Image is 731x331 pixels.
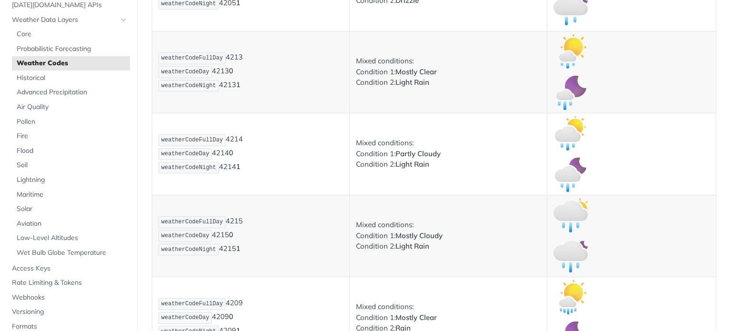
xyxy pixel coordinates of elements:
[161,150,209,157] span: weatherCodeDay
[161,0,216,7] span: weatherCodeNight
[12,27,130,41] a: Core
[12,307,128,317] span: Versioning
[7,261,130,276] a: Access Keys
[395,67,437,76] strong: Mostly Clear
[229,230,233,239] strong: 0
[356,220,541,252] p: Mixed conditions: Condition 1: Condition 2:
[158,215,343,256] p: 4215 4215 4215
[12,246,130,260] a: Wet Bulb Globe Temperature
[12,158,130,172] a: Soil
[17,146,128,156] span: Flood
[12,293,128,302] span: Webhooks
[553,87,588,96] span: Expand image
[17,117,128,127] span: Pollen
[553,251,588,260] span: Expand image
[12,0,128,10] span: [DATE][DOMAIN_NAME] APIs
[553,34,588,69] img: mostly_clear_light_rain_day
[17,59,128,68] span: Weather Codes
[7,305,130,319] a: Versioning
[12,56,130,70] a: Weather Codes
[553,116,588,150] img: partly_cloudy_light_rain_day
[395,160,429,169] strong: Light Rain
[158,51,343,92] p: 4213 4213 4213
[7,291,130,305] a: Webhooks
[12,217,130,231] a: Aviation
[553,5,588,14] span: Expand image
[17,233,128,243] span: Low-Level Altitudes
[12,15,118,25] span: Weather Data Layers
[12,202,130,216] a: Solar
[12,85,130,100] a: Advanced Precipitation
[17,175,128,185] span: Lightning
[158,133,343,174] p: 4214 4214 4214
[12,264,128,273] span: Access Keys
[17,73,128,83] span: Historical
[17,248,128,258] span: Wet Bulb Globe Temperature
[17,190,128,200] span: Maritime
[553,158,588,192] img: partly_cloudy_light_rain_night
[120,16,128,24] button: Hide subpages for Weather Data Layers
[12,100,130,114] a: Air Quality
[12,129,130,143] a: Fire
[161,301,223,307] span: weatherCodeFullDay
[395,78,429,87] strong: Light Rain
[356,56,541,88] p: Mixed conditions: Condition 1: Condition 2:
[553,280,588,314] img: mostly_clear_rain_day
[161,55,223,61] span: weatherCodeFullDay
[395,241,429,251] strong: Light Rain
[229,148,233,157] strong: 0
[356,138,541,170] p: Mixed conditions: Condition 1: Condition 2:
[12,71,130,85] a: Historical
[7,13,130,27] a: Weather Data LayersHide subpages for Weather Data Layers
[12,115,130,129] a: Pollen
[553,169,588,178] span: Expand image
[395,231,443,240] strong: Mostly Cloudy
[161,137,223,143] span: weatherCodeFullDay
[553,128,588,137] span: Expand image
[161,314,209,321] span: weatherCodeDay
[12,278,128,288] span: Rate Limiting & Tokens
[229,66,233,75] strong: 0
[161,246,216,253] span: weatherCodeNight
[17,204,128,214] span: Solar
[553,240,588,274] img: mostly_cloudy_light_rain_night
[553,46,588,55] span: Expand image
[553,291,588,301] span: Expand image
[161,219,223,225] span: weatherCodeFullDay
[161,232,209,239] span: weatherCodeDay
[236,244,240,253] strong: 1
[395,149,441,158] strong: Partly Cloudy
[17,102,128,112] span: Air Quality
[236,80,240,89] strong: 1
[7,276,130,290] a: Rate Limiting & Tokens
[236,162,240,171] strong: 1
[17,219,128,229] span: Aviation
[12,42,130,56] a: Probabilistic Forecasting
[553,210,588,219] span: Expand image
[553,198,588,232] img: mostly_cloudy_light_rain_day
[161,82,216,89] span: weatherCodeNight
[17,44,128,54] span: Probabilistic Forecasting
[395,313,437,322] strong: Mostly Clear
[12,231,130,245] a: Low-Level Altitudes
[161,69,209,75] span: weatherCodeDay
[17,88,128,97] span: Advanced Precipitation
[161,164,216,171] span: weatherCodeNight
[12,188,130,202] a: Maritime
[12,144,130,158] a: Flood
[12,173,130,187] a: Lightning
[17,30,128,39] span: Core
[553,76,588,110] img: mostly_clear_light_rain_night
[17,160,128,170] span: Soil
[229,312,233,321] strong: 0
[17,131,128,141] span: Fire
